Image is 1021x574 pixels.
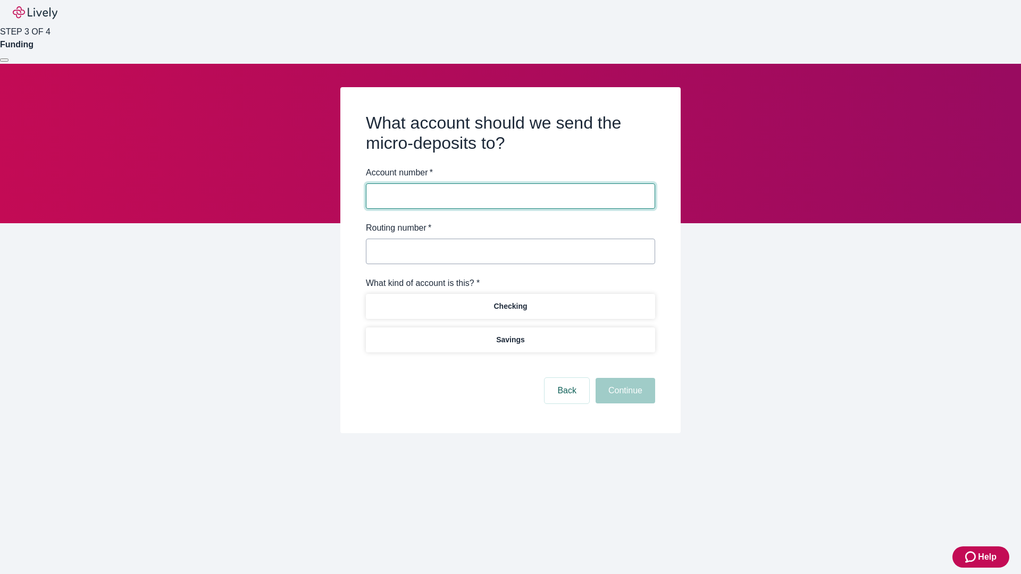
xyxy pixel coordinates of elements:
[496,334,525,345] p: Savings
[366,277,480,290] label: What kind of account is this? *
[545,378,589,403] button: Back
[493,301,527,312] p: Checking
[978,551,997,563] span: Help
[366,294,655,319] button: Checking
[13,6,57,19] img: Lively
[366,222,431,234] label: Routing number
[366,327,655,352] button: Savings
[965,551,978,563] svg: Zendesk support icon
[366,166,433,179] label: Account number
[952,546,1009,568] button: Zendesk support iconHelp
[366,113,655,154] h2: What account should we send the micro-deposits to?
